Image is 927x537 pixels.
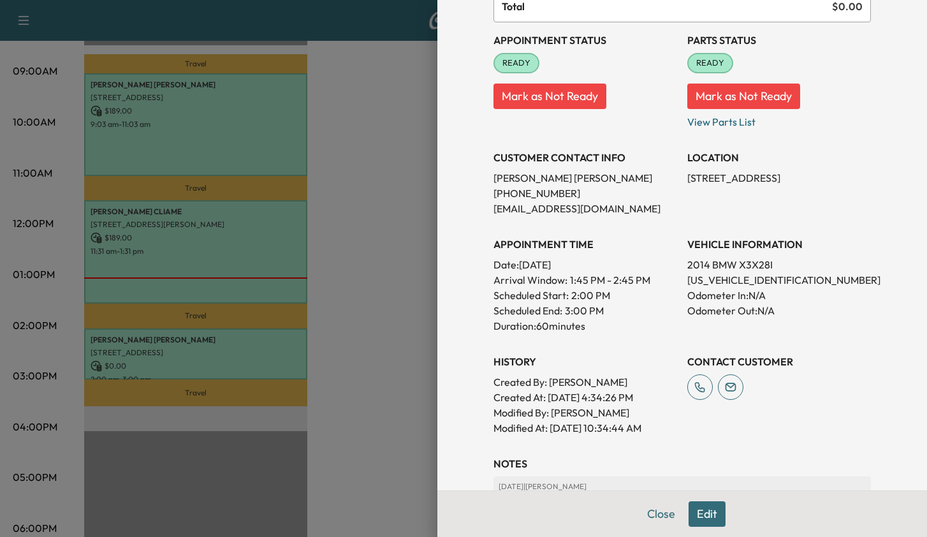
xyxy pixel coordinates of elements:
[687,288,871,303] p: Odometer In: N/A
[493,84,606,109] button: Mark as Not Ready
[687,33,871,48] h3: Parts Status
[493,257,677,272] p: Date: [DATE]
[687,237,871,252] h3: VEHICLE INFORMATION
[493,33,677,48] h3: Appointment Status
[493,390,677,405] p: Created At : [DATE] 4:34:26 PM
[570,272,650,288] span: 1:45 PM - 2:45 PM
[565,303,604,318] p: 3:00 PM
[687,170,871,186] p: [STREET_ADDRESS]
[493,272,677,288] p: Arrival Window:
[687,109,871,129] p: View Parts List
[493,420,677,436] p: Modified At : [DATE] 10:34:44 AM
[493,170,677,186] p: [PERSON_NAME] [PERSON_NAME]
[687,257,871,272] p: 2014 BMW X3X28I
[493,150,677,165] h3: CUSTOMER CONTACT INFO
[493,456,871,471] h3: NOTES
[493,303,562,318] p: Scheduled End:
[493,374,677,390] p: Created By : [PERSON_NAME]
[687,272,871,288] p: [US_VEHICLE_IDENTIFICATION_NUMBER]
[493,201,677,216] p: [EMAIL_ADDRESS][DOMAIN_NAME]
[493,318,677,334] p: Duration: 60 minutes
[493,288,569,303] p: Scheduled Start:
[499,482,866,492] p: [DATE] | [PERSON_NAME]
[689,57,732,70] span: READY
[687,150,871,165] h3: LOCATION
[687,303,871,318] p: Odometer Out: N/A
[687,84,800,109] button: Mark as Not Ready
[493,405,677,420] p: Modified By : [PERSON_NAME]
[493,237,677,252] h3: APPOINTMENT TIME
[687,354,871,369] h3: CONTACT CUSTOMER
[493,186,677,201] p: [PHONE_NUMBER]
[571,288,610,303] p: 2:00 PM
[689,501,726,527] button: Edit
[493,354,677,369] h3: History
[639,501,683,527] button: Close
[495,57,538,70] span: READY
